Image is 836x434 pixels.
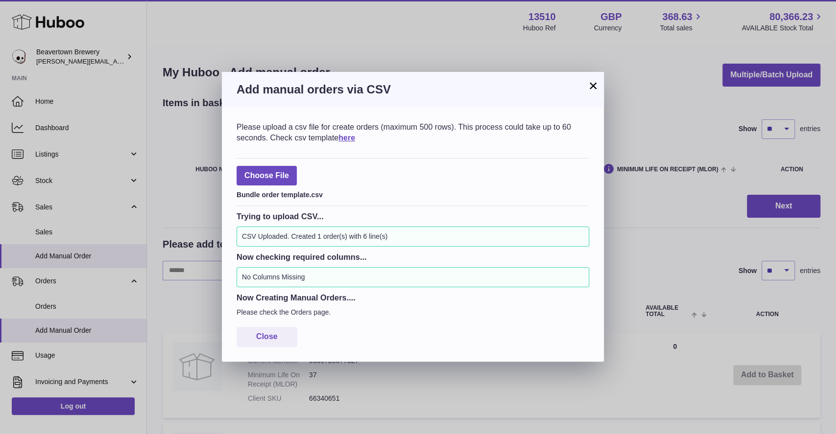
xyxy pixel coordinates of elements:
[338,134,355,142] a: here
[256,332,278,341] span: Close
[237,292,589,303] h3: Now Creating Manual Orders....
[237,166,297,186] span: Choose File
[237,122,589,143] div: Please upload a csv file for create orders (maximum 500 rows). This process could take up to 60 s...
[237,251,589,262] h3: Now checking required columns...
[237,308,589,317] p: Please check the Orders page.
[587,80,599,91] button: ×
[237,327,297,347] button: Close
[237,82,589,97] h3: Add manual orders via CSV
[237,227,589,247] div: CSV Uploaded. Created 1 order(s) with 6 line(s)
[237,211,589,222] h3: Trying to upload CSV...
[237,188,589,200] div: Bundle order template.csv
[237,267,589,287] div: No Columns Missing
